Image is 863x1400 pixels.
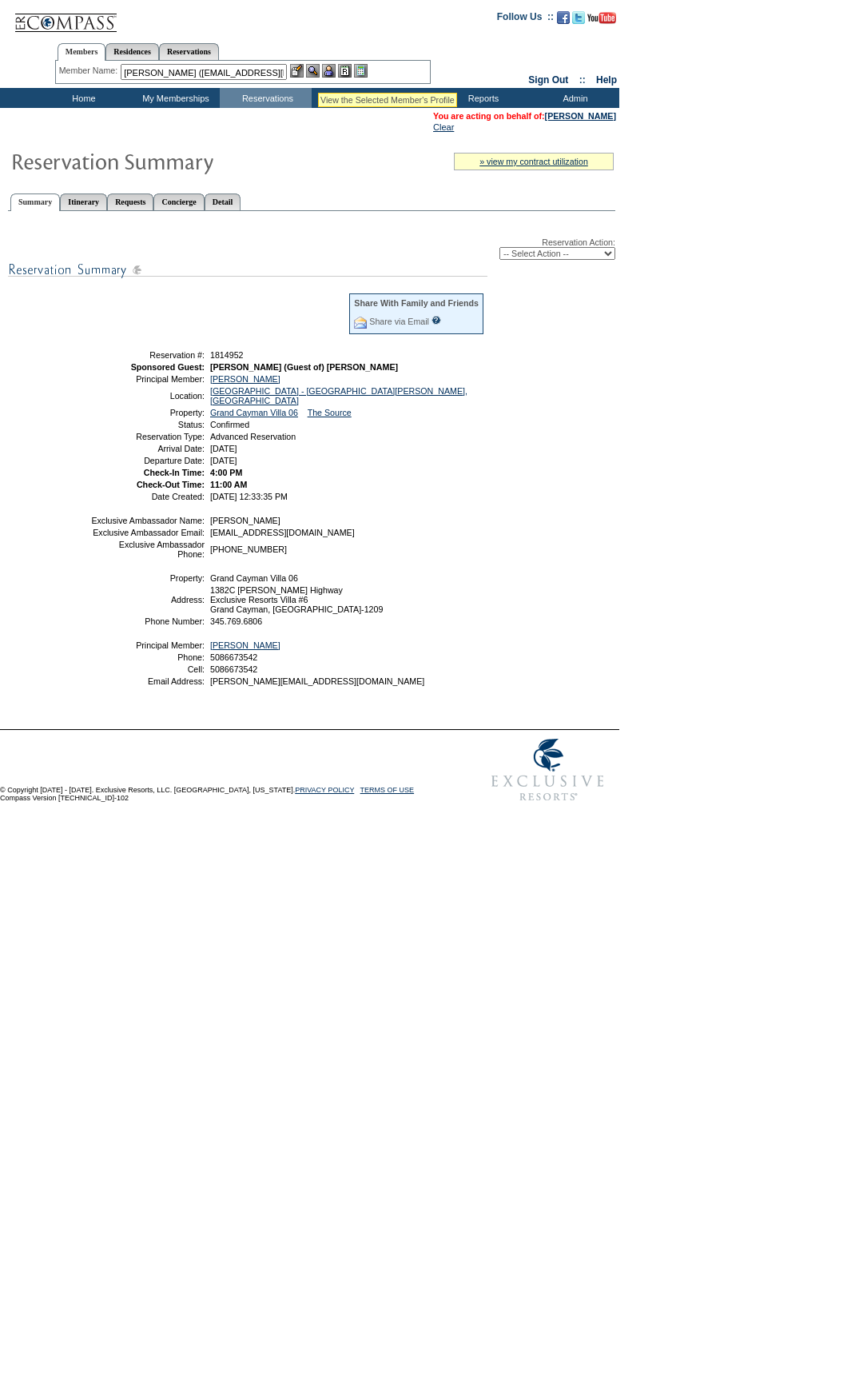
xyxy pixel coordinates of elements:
[90,640,205,650] td: Principal Member:
[159,43,219,60] a: Reservations
[572,16,585,26] a: Follow us on Twitter
[338,64,352,78] img: Reservations
[210,444,237,453] span: [DATE]
[210,468,242,477] span: 4:00 PM
[557,16,570,26] a: Become our fan on Facebook
[210,585,383,614] span: 1382C [PERSON_NAME] Highway Exclusive Resorts Villa #6 Grand Cayman, [GEOGRAPHIC_DATA]-1209
[137,480,205,489] strong: Check-Out Time:
[220,88,312,108] td: Reservations
[90,374,205,384] td: Principal Member:
[128,88,220,108] td: My Memberships
[579,74,586,86] span: ::
[306,64,320,78] img: View
[210,492,288,501] span: [DATE] 12:33:35 PM
[528,74,568,86] a: Sign Out
[210,544,287,554] span: [PHONE_NUMBER]
[354,298,479,308] div: Share With Family and Friends
[527,88,619,108] td: Admin
[153,193,204,210] a: Concierge
[210,408,298,417] a: Grand Cayman Villa 06
[90,420,205,429] td: Status:
[90,386,205,405] td: Location:
[497,10,554,29] td: Follow Us ::
[90,676,205,686] td: Email Address:
[295,786,354,794] a: PRIVACY POLICY
[90,408,205,417] td: Property:
[8,260,487,280] img: subTtlResSummary.gif
[90,350,205,360] td: Reservation #:
[90,528,205,537] td: Exclusive Ambassador Email:
[90,664,205,674] td: Cell:
[10,193,60,211] a: Summary
[210,664,257,674] span: 5086673542
[433,122,454,132] a: Clear
[8,237,615,260] div: Reservation Action:
[210,350,244,360] span: 1814952
[545,111,616,121] a: [PERSON_NAME]
[435,88,527,108] td: Reports
[290,64,304,78] img: b_edit.gif
[205,193,241,210] a: Detail
[596,74,617,86] a: Help
[105,43,159,60] a: Residences
[354,64,368,78] img: b_calculator.gif
[210,374,280,384] a: [PERSON_NAME]
[90,444,205,453] td: Arrival Date:
[557,11,570,24] img: Become our fan on Facebook
[210,386,467,405] a: [GEOGRAPHIC_DATA] - [GEOGRAPHIC_DATA][PERSON_NAME], [GEOGRAPHIC_DATA]
[312,88,435,108] td: Vacation Collection
[90,652,205,662] td: Phone:
[90,456,205,465] td: Departure Date:
[10,145,330,177] img: Reservaton Summary
[90,432,205,441] td: Reservation Type:
[210,456,237,465] span: [DATE]
[587,12,616,24] img: Subscribe to our YouTube Channel
[36,88,128,108] td: Home
[131,362,205,372] strong: Sponsored Guest:
[360,786,415,794] a: TERMS OF USE
[369,317,429,326] a: Share via Email
[144,468,205,477] strong: Check-In Time:
[479,157,588,166] a: » view my contract utilization
[308,408,352,417] a: The Source
[107,193,153,210] a: Requests
[210,640,280,650] a: [PERSON_NAME]
[90,492,205,501] td: Date Created:
[572,11,585,24] img: Follow us on Twitter
[90,540,205,559] td: Exclusive Ambassador Phone:
[210,616,262,626] span: 345.769.6806
[210,652,257,662] span: 5086673542
[210,573,298,583] span: Grand Cayman Villa 06
[90,585,205,614] td: Address:
[59,64,121,78] div: Member Name:
[320,95,455,105] div: View the Selected Member's Profile
[90,616,205,626] td: Phone Number:
[433,111,616,121] font: You are acting on behalf of:
[90,516,205,525] td: Exclusive Ambassador Name:
[431,316,441,325] input: What is this?
[476,730,619,810] img: Exclusive Resorts
[210,432,296,441] span: Advanced Reservation
[210,528,355,537] span: [EMAIL_ADDRESS][DOMAIN_NAME]
[210,676,424,686] span: [PERSON_NAME][EMAIL_ADDRESS][DOMAIN_NAME]
[60,193,107,210] a: Itinerary
[210,516,280,525] span: [PERSON_NAME]
[322,64,336,78] img: Impersonate
[90,573,205,583] td: Property:
[58,43,106,61] a: Members
[210,420,249,429] span: Confirmed
[210,362,398,372] span: [PERSON_NAME] (Guest of) [PERSON_NAME]
[587,16,616,26] a: Subscribe to our YouTube Channel
[210,480,247,489] span: 11:00 AM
